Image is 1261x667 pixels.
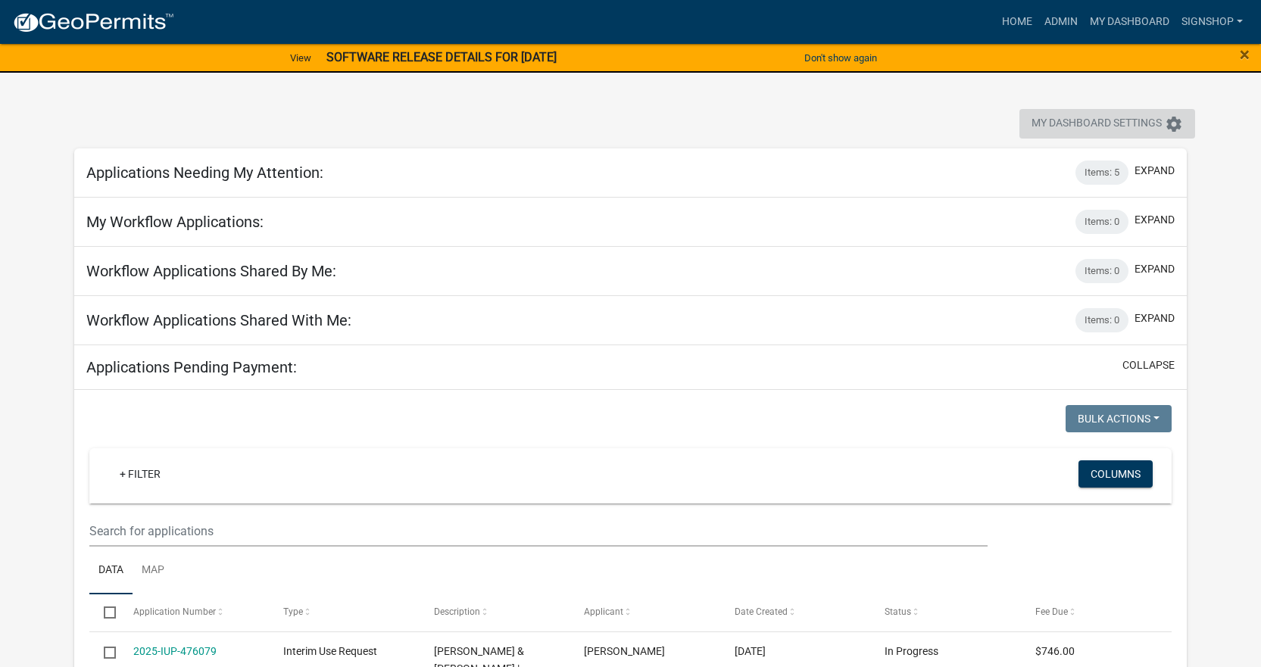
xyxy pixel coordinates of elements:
[434,606,480,617] span: Description
[735,645,766,657] span: 09/09/2025
[584,606,623,617] span: Applicant
[1135,163,1175,179] button: expand
[108,460,173,488] a: + Filter
[584,645,665,657] span: Michelle Burt
[1135,261,1175,277] button: expand
[89,547,133,595] a: Data
[735,606,788,617] span: Date Created
[1075,308,1128,332] div: Items: 0
[86,213,264,231] h5: My Workflow Applications:
[326,50,557,64] strong: SOFTWARE RELEASE DETAILS FOR [DATE]
[269,594,420,631] datatable-header-cell: Type
[283,606,303,617] span: Type
[1240,44,1250,65] span: ×
[798,45,883,70] button: Don't show again
[420,594,570,631] datatable-header-cell: Description
[996,8,1038,36] a: Home
[1032,115,1162,133] span: My Dashboard Settings
[1135,212,1175,228] button: expand
[1066,405,1172,432] button: Bulk Actions
[86,164,323,182] h5: Applications Needing My Attention:
[86,311,351,329] h5: Workflow Applications Shared With Me:
[1035,606,1068,617] span: Fee Due
[86,262,336,280] h5: Workflow Applications Shared By Me:
[1019,109,1195,139] button: My Dashboard Settingssettings
[1035,645,1075,657] span: $746.00
[720,594,871,631] datatable-header-cell: Date Created
[133,606,216,617] span: Application Number
[1240,45,1250,64] button: Close
[885,606,911,617] span: Status
[870,594,1021,631] datatable-header-cell: Status
[1175,8,1249,36] a: Signshop
[89,594,118,631] datatable-header-cell: Select
[1038,8,1084,36] a: Admin
[1135,310,1175,326] button: expand
[1075,161,1128,185] div: Items: 5
[1075,259,1128,283] div: Items: 0
[1078,460,1153,488] button: Columns
[1165,115,1183,133] i: settings
[133,645,217,657] a: 2025-IUP-476079
[119,594,270,631] datatable-header-cell: Application Number
[284,45,317,70] a: View
[133,547,173,595] a: Map
[1084,8,1175,36] a: My Dashboard
[89,516,987,547] input: Search for applications
[86,358,297,376] h5: Applications Pending Payment:
[1122,357,1175,373] button: collapse
[1075,210,1128,234] div: Items: 0
[1021,594,1172,631] datatable-header-cell: Fee Due
[570,594,720,631] datatable-header-cell: Applicant
[885,645,938,657] span: In Progress
[283,645,377,657] span: Interim Use Request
